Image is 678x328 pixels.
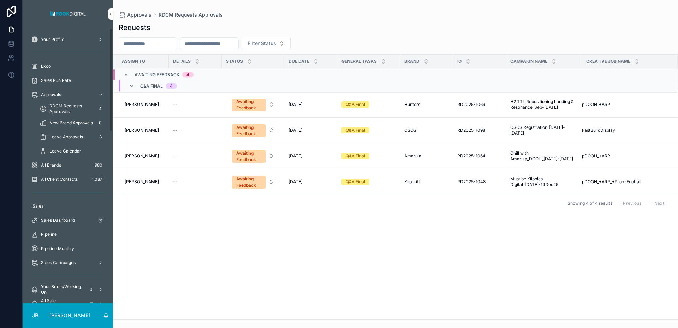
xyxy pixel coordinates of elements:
[404,153,421,159] span: Amarula
[27,60,109,73] a: Exco
[457,179,502,185] a: RD2025-1048
[346,179,365,185] div: Q&A Final
[41,37,64,42] span: Your Profile
[27,159,109,172] a: All Brands980
[41,298,84,309] span: All Sale Briefs/Working on
[49,103,93,114] span: RDCM Requests Approvals
[49,120,93,126] span: New Brand Approvals
[457,59,462,64] span: IO
[49,312,90,319] p: [PERSON_NAME]
[159,11,223,18] a: RDCM Requests Approvals
[404,127,416,133] span: CSOS
[41,260,76,266] span: Sales Campaigns
[49,148,81,154] span: Leave Calendar
[27,242,109,255] a: Pipeline Monthly
[27,200,109,213] a: Sales
[341,127,396,133] a: Q&A Final
[135,72,179,78] span: Awaiting Feedback
[122,59,145,64] span: Assign To
[346,153,365,159] div: Q&A Final
[582,153,610,159] span: pDOOH_+ARP
[41,232,57,237] span: Pipeline
[27,214,109,227] a: Sales Dashboard
[125,127,159,133] span: [PERSON_NAME]
[236,176,261,189] div: Awaiting Feedback
[173,153,218,159] a: --
[90,175,105,184] div: 1,087
[226,172,280,192] a: Select Button
[27,33,109,46] a: Your Profile
[226,120,280,140] a: Select Button
[510,59,547,64] span: Campaign Name
[119,11,151,18] a: Approvals
[586,59,630,64] span: Creative Job Name
[96,105,105,113] div: 4
[510,125,578,136] a: CSOS Registration_[DATE]-[DATE]
[567,201,612,206] span: Showing 4 of 4 results
[582,127,615,133] span: FastBuildDisplay
[122,150,165,162] a: [PERSON_NAME]
[96,119,105,127] div: 0
[27,297,109,310] a: All Sale Briefs/Working on6
[96,133,105,141] div: 3
[404,179,449,185] a: Klipdrift
[236,124,261,137] div: Awaiting Feedback
[457,179,486,185] span: RD2025-1048
[32,203,43,209] span: Sales
[122,99,165,110] a: [PERSON_NAME]
[35,117,109,129] a: New Brand Approvals0
[289,102,302,107] span: [DATE]
[127,11,151,18] span: Approvals
[404,102,449,107] a: Hunters
[41,64,51,69] span: Exco
[341,153,396,159] a: Q&A Final
[173,153,177,159] span: --
[510,176,578,187] span: Must be Klippies Digital_[DATE]-14Dec25
[173,127,177,133] span: --
[140,83,163,89] span: Q&A Final
[122,125,165,136] a: [PERSON_NAME]
[457,102,485,107] span: RD2025-1069
[27,256,109,269] a: Sales Campaigns
[170,83,173,89] div: 4
[87,285,95,294] div: 0
[27,173,109,186] a: All Client Contacts1,087
[346,101,365,108] div: Q&A Final
[87,299,95,308] div: 6
[510,150,578,162] a: Chill with Amarula_DOOH_[DATE]-[DATE]
[582,127,669,133] a: FastBuildDisplay
[173,102,218,107] a: --
[173,127,218,133] a: --
[289,153,333,159] a: [DATE]
[119,23,150,32] h1: Requests
[289,179,333,185] a: [DATE]
[226,95,280,114] button: Select Button
[582,153,669,159] a: pDOOH_+ARP
[226,147,280,166] button: Select Button
[510,99,578,110] a: H2 TTL Repositioning Landing & Resonance_Sep-[DATE]
[404,127,449,133] a: CSOS
[289,153,302,159] span: [DATE]
[582,102,669,107] a: pDOOH_+ARP
[248,40,276,47] span: Filter Status
[346,127,365,133] div: Q&A Final
[457,153,486,159] span: RD2025-1064
[41,246,74,251] span: Pipeline Monthly
[341,179,396,185] a: Q&A Final
[242,37,291,50] button: Select Button
[186,72,189,78] div: 4
[289,127,333,133] a: [DATE]
[236,150,261,163] div: Awaiting Feedback
[35,145,109,157] a: Leave Calendar
[341,101,396,108] a: Q&A Final
[27,74,109,87] a: Sales Run Rate
[457,127,485,133] span: RD2025-1098
[41,177,78,182] span: All Client Contacts
[122,176,165,187] a: [PERSON_NAME]
[125,102,159,107] span: [PERSON_NAME]
[582,179,669,185] a: pDOOH_+ARP_+Prox-Footfall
